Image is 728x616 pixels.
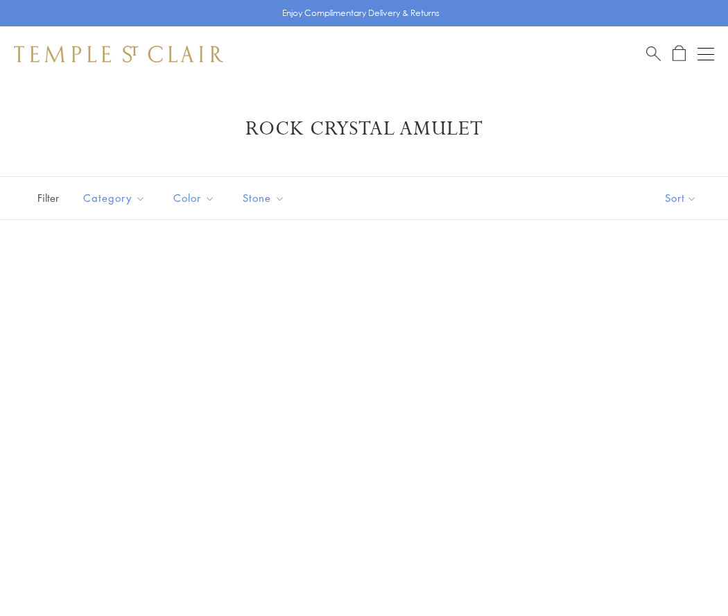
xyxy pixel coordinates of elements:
[673,45,686,62] a: Open Shopping Bag
[634,177,728,219] button: Show sort by
[166,189,225,207] span: Color
[163,182,225,214] button: Color
[35,117,693,142] h1: Rock Crystal Amulet
[282,6,440,20] p: Enjoy Complimentary Delivery & Returns
[646,45,661,62] a: Search
[14,46,223,62] img: Temple St. Clair
[76,189,156,207] span: Category
[232,182,295,214] button: Stone
[236,189,295,207] span: Stone
[697,46,714,62] button: Open navigation
[73,182,156,214] button: Category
